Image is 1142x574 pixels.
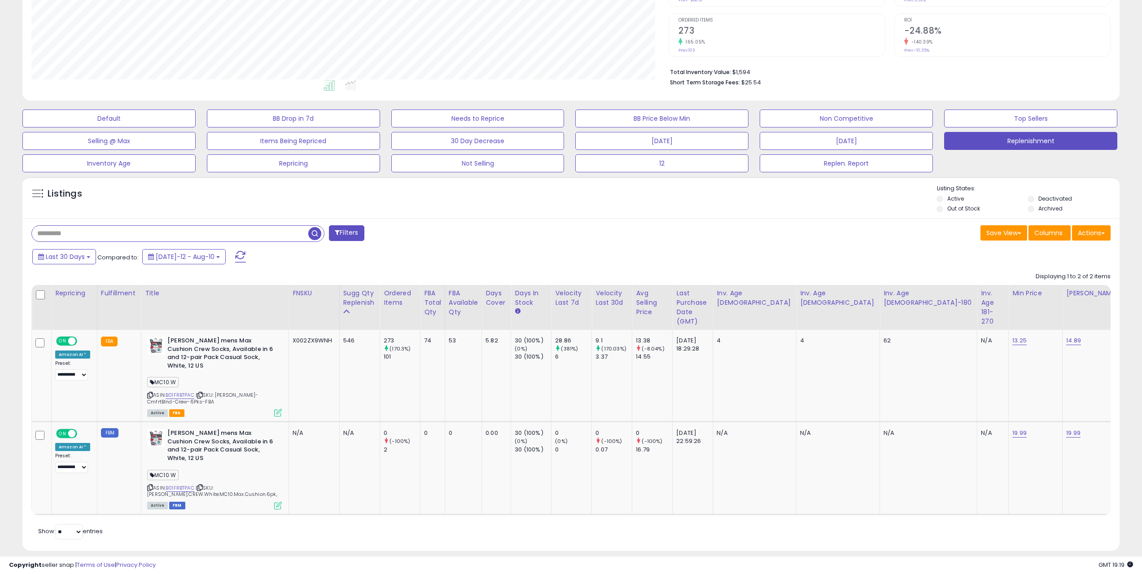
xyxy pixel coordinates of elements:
[142,249,226,264] button: [DATE]-12 - Aug-10
[167,337,276,372] b: [PERSON_NAME] mens Max Cushion Crew Socks, Available in 6 and 12-pair Pack Casual Sock, White, 12 US
[147,377,179,387] span: MC10.W
[595,337,632,345] div: 9.1
[1036,272,1111,281] div: Displaying 1 to 2 of 2 items
[683,39,705,45] small: 165.05%
[884,337,970,345] div: 62
[384,353,420,361] div: 101
[760,154,933,172] button: Replen. Report
[76,430,90,438] span: OFF
[147,484,277,498] span: | SKU: [PERSON_NAME].CREW.White.MC10.Max.Cushion.6pk,
[147,337,165,355] img: 5107h3+aMyL._SL40_.jpg
[449,337,475,345] div: 53
[55,289,93,298] div: Repricing
[676,337,706,353] div: [DATE] 18:29:28
[1028,225,1071,241] button: Columns
[678,48,695,53] small: Prev: 103
[1012,429,1027,438] a: 19.99
[38,527,103,535] span: Show: entries
[717,337,789,345] div: 4
[424,337,438,345] div: 74
[1038,195,1072,202] label: Deactivated
[561,345,578,352] small: (381%)
[636,429,672,437] div: 0
[343,429,373,437] div: N/A
[575,132,748,150] button: [DATE]
[339,285,380,330] th: Please note that this number is a calculation based on your required days of coverage and your ve...
[449,289,478,317] div: FBA Available Qty
[391,132,564,150] button: 30 Day Decrease
[670,79,740,86] b: Short Term Storage Fees:
[670,68,731,76] b: Total Inventory Value:
[147,502,168,509] span: All listings currently available for purchase on Amazon
[515,307,520,315] small: Days In Stock.
[147,429,165,447] img: 5107h3+aMyL._SL40_.jpg
[515,353,551,361] div: 30 (100%)
[555,353,591,361] div: 6
[1034,228,1063,237] span: Columns
[486,429,504,437] div: 0.00
[760,132,933,150] button: [DATE]
[884,429,970,437] div: N/A
[937,184,1120,193] p: Listing States:
[147,337,282,416] div: ASIN:
[642,345,664,352] small: (-8.04%)
[800,337,873,345] div: 4
[391,154,564,172] button: Not Selling
[293,289,336,298] div: FNSKU
[384,446,420,454] div: 2
[389,345,411,352] small: (170.3%)
[717,289,792,307] div: Inv. Age [DEMOGRAPHIC_DATA]
[595,446,632,454] div: 0.07
[904,18,1110,23] span: ROI
[800,429,873,437] div: N/A
[947,205,980,212] label: Out of Stock
[670,66,1104,77] li: $1,594
[555,438,568,445] small: (0%)
[55,443,90,451] div: Amazon AI *
[642,438,662,445] small: (-100%)
[384,337,420,345] div: 273
[1012,289,1059,298] div: Min Price
[9,561,156,570] div: seller snap | |
[1066,336,1081,345] a: 14.89
[391,110,564,127] button: Needs to Reprice
[486,289,507,307] div: Days Cover
[343,289,376,307] div: Sugg Qty Replenish
[207,132,380,150] button: Items Being Repriced
[741,78,761,87] span: $25.54
[1066,289,1120,298] div: [PERSON_NAME]
[343,337,373,345] div: 546
[636,446,672,454] div: 16.79
[424,429,438,437] div: 0
[166,484,194,492] a: B01FRBTPAC
[717,429,789,437] div: N/A
[575,154,748,172] button: 12
[601,345,626,352] small: (170.03%)
[980,225,1027,241] button: Save View
[116,561,156,569] a: Privacy Policy
[207,154,380,172] button: Repricing
[981,429,1002,437] div: N/A
[9,561,42,569] strong: Copyright
[595,429,632,437] div: 0
[515,438,527,445] small: (0%)
[555,289,588,307] div: Velocity Last 7d
[389,438,410,445] small: (-100%)
[800,289,876,307] div: Inv. Age [DEMOGRAPHIC_DATA]
[1066,429,1081,438] a: 19.99
[904,26,1110,38] h2: -24.88%
[1038,205,1063,212] label: Archived
[981,337,1002,345] div: N/A
[601,438,622,445] small: (-100%)
[515,429,551,437] div: 30 (100%)
[1072,225,1111,241] button: Actions
[147,429,282,508] div: ASIN:
[147,409,168,417] span: All listings currently available for purchase on Amazon
[293,429,333,437] div: N/A
[515,345,527,352] small: (0%)
[636,353,672,361] div: 14.55
[595,353,632,361] div: 3.37
[169,502,185,509] span: FBM
[57,337,68,345] span: ON
[147,391,258,405] span: | SKU: [PERSON_NAME]-CmfrtBlnd-Crew-6Pks-FBA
